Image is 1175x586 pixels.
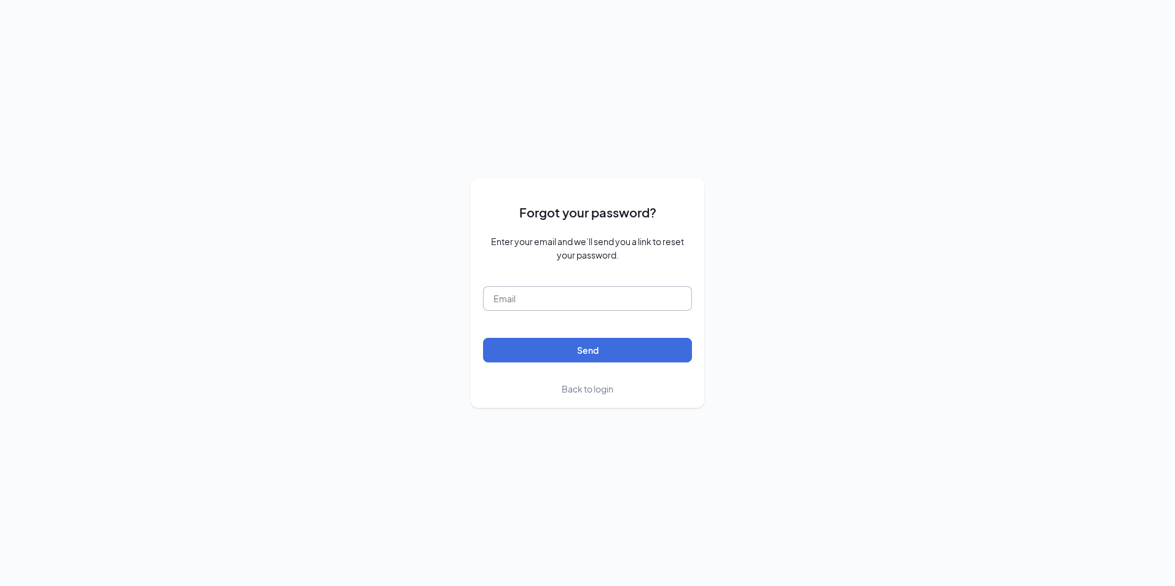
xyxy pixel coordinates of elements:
[483,338,692,362] button: Send
[483,235,692,262] span: Enter your email and we’ll send you a link to reset your password.
[519,203,656,222] span: Forgot your password?
[562,382,613,396] a: Back to login
[562,383,613,394] span: Back to login
[483,286,692,311] input: Email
